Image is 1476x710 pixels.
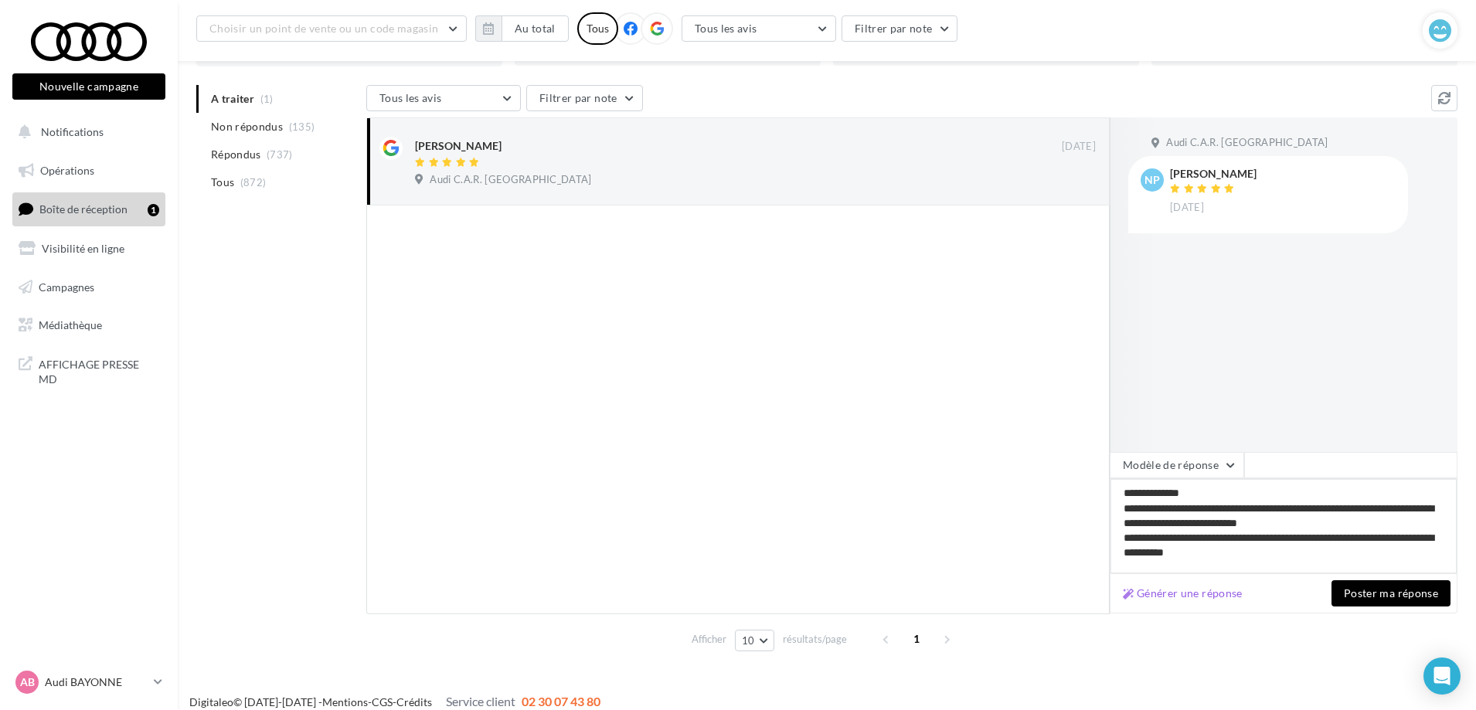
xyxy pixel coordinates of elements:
[372,695,393,708] a: CGS
[39,354,159,387] span: AFFICHAGE PRESSE MD
[415,138,502,154] div: [PERSON_NAME]
[577,12,618,45] div: Tous
[211,175,234,190] span: Tous
[148,204,159,216] div: 1
[45,674,148,690] p: Audi BAYONNE
[9,348,168,393] a: AFFICHAGE PRESSE MD
[1144,172,1160,188] span: NP
[1331,580,1450,606] button: Poster ma réponse
[209,22,438,35] span: Choisir un point de vente ou un code magasin
[692,632,726,647] span: Afficher
[1110,452,1244,478] button: Modèle de réponse
[240,176,267,189] span: (872)
[1117,584,1249,603] button: Générer une réponse
[39,280,94,293] span: Campagnes
[502,15,569,42] button: Au total
[1170,201,1204,215] span: [DATE]
[196,15,467,42] button: Choisir un point de vente ou un code magasin
[1166,136,1328,150] span: Audi C.A.R. [GEOGRAPHIC_DATA]
[842,15,958,42] button: Filtrer par note
[42,242,124,255] span: Visibilité en ligne
[1062,140,1096,154] span: [DATE]
[9,309,168,341] a: Médiathèque
[9,155,168,187] a: Opérations
[735,630,774,651] button: 10
[742,634,755,647] span: 10
[267,148,293,161] span: (737)
[9,271,168,304] a: Campagnes
[289,121,315,133] span: (135)
[695,22,757,35] span: Tous les avis
[211,119,283,134] span: Non répondus
[366,85,521,111] button: Tous les avis
[9,116,162,148] button: Notifications
[475,15,569,42] button: Au total
[446,694,515,708] span: Service client
[1170,168,1257,179] div: [PERSON_NAME]
[322,695,368,708] a: Mentions
[1423,657,1461,695] div: Open Intercom Messenger
[783,632,847,647] span: résultats/page
[41,125,104,138] span: Notifications
[20,674,35,690] span: AB
[40,164,94,177] span: Opérations
[522,694,600,708] span: 02 30 07 43 80
[12,73,165,100] button: Nouvelle campagne
[526,85,643,111] button: Filtrer par note
[211,147,261,162] span: Répondus
[9,192,168,226] a: Boîte de réception1
[904,627,929,651] span: 1
[189,695,600,708] span: © [DATE]-[DATE] - - -
[39,202,128,216] span: Boîte de réception
[12,668,165,697] a: AB Audi BAYONNE
[379,91,442,104] span: Tous les avis
[9,233,168,265] a: Visibilité en ligne
[39,318,102,331] span: Médiathèque
[682,15,836,42] button: Tous les avis
[430,173,591,187] span: Audi C.A.R. [GEOGRAPHIC_DATA]
[189,695,233,708] a: Digitaleo
[396,695,432,708] a: Crédits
